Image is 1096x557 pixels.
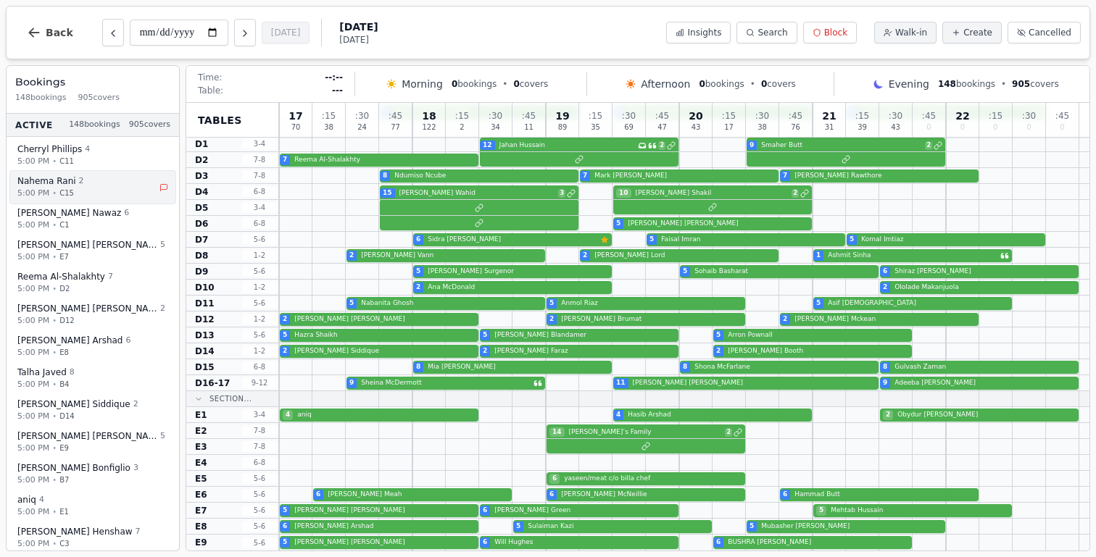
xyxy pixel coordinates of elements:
[397,188,557,198] span: [PERSON_NAME] Wahid
[195,234,208,246] span: D7
[716,330,721,340] span: 5
[825,298,1009,309] span: Asif [DEMOGRAPHIC_DATA]
[325,72,343,83] span: --:--
[195,298,215,309] span: D11
[102,19,124,46] button: Previous day
[483,330,487,340] span: 5
[209,393,252,404] span: Section...
[242,298,277,309] span: 5 - 6
[955,111,969,121] span: 22
[883,378,887,388] span: 9
[683,267,687,277] span: 5
[425,362,609,372] span: Mia [PERSON_NAME]
[52,283,57,294] span: •
[59,538,69,549] span: C3
[195,314,215,325] span: D12
[416,282,420,293] span: 2
[339,20,378,34] span: [DATE]
[789,112,802,120] span: : 45
[425,282,609,293] span: Ana McDonald
[725,346,909,356] span: [PERSON_NAME] Booth
[9,234,176,268] button: [PERSON_NAME] [PERSON_NAME]55:00 PM•E7
[963,27,992,38] span: Create
[1022,112,1036,120] span: : 30
[39,494,44,506] span: 4
[85,143,90,156] span: 4
[17,219,49,231] span: 5:00 PM
[242,218,277,229] span: 6 - 8
[460,124,464,131] span: 2
[242,186,277,197] span: 6 - 8
[17,282,49,295] span: 5:00 PM
[683,362,687,372] span: 8
[692,267,876,277] span: Sohaib Basharat
[59,188,74,198] span: C15
[761,79,767,89] span: 0
[1012,78,1059,90] span: covers
[816,251,821,261] span: 1
[160,239,165,251] span: 5
[534,379,542,388] svg: Customer message
[195,345,215,357] span: D14
[657,124,667,131] span: 47
[195,425,207,437] span: E2
[195,282,215,293] span: D10
[513,79,519,89] span: 0
[283,314,287,324] span: 2
[926,124,931,131] span: 0
[491,330,676,340] span: [PERSON_NAME] Blandamer
[70,367,75,379] span: 8
[17,367,67,378] span: Talha Javed
[791,124,800,131] span: 76
[416,235,420,245] span: 6
[1055,112,1069,120] span: : 45
[1029,27,1071,38] span: Cancelled
[283,346,287,356] span: 2
[78,92,120,104] span: 905 covers
[52,315,57,326] span: •
[883,267,887,277] span: 6
[195,250,208,261] span: D8
[242,361,277,372] span: 6 - 8
[332,85,343,96] span: ---
[242,409,277,420] span: 3 - 4
[9,425,176,459] button: [PERSON_NAME] [PERSON_NAME]55:00 PM•E9
[242,425,277,436] span: 7 - 8
[195,186,208,198] span: D4
[52,538,57,549] span: •
[803,22,857,43] button: Block
[389,112,402,120] span: : 45
[242,170,277,181] span: 7 - 8
[455,112,469,120] span: : 15
[1008,22,1081,43] button: Cancelled
[195,138,208,150] span: D1
[17,143,82,155] span: Cherryl Phillips
[383,171,387,181] span: 8
[558,124,568,131] span: 89
[52,219,57,230] span: •
[283,155,287,165] span: 7
[9,393,176,427] button: [PERSON_NAME] Siddique25:00 PM•D14
[658,235,842,245] span: Faisal Imran
[699,79,705,89] span: 0
[736,22,797,43] button: Search
[349,251,354,261] span: 2
[716,346,721,356] span: 2
[195,409,207,421] span: E1
[52,443,57,453] span: •
[69,119,120,131] span: 148 bookings
[234,19,256,46] button: Next day
[895,27,927,38] span: Walk-in
[195,330,215,341] span: D13
[52,506,57,517] span: •
[699,78,744,90] span: bookings
[59,347,69,358] span: E8
[124,207,129,219] span: 6
[9,266,176,300] button: Reema Al-Shalakhty75:00 PM•D2
[616,188,631,198] span: 10
[1001,78,1006,90] span: •
[555,111,569,121] span: 19
[724,124,734,131] span: 17
[391,171,576,181] span: Ndumiso Ncube
[824,27,847,38] span: Block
